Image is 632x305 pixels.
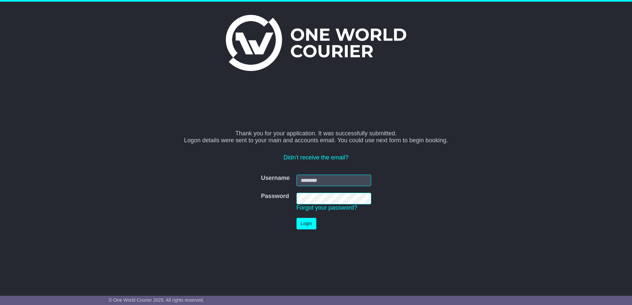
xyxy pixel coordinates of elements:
[296,218,316,229] button: Login
[226,15,406,71] img: One World
[184,130,448,144] span: Thank you for your application. It was successfully submitted. Logon details were sent to your ma...
[261,193,289,200] label: Password
[284,154,349,161] a: Didn't receive the email?
[109,297,204,303] span: © One World Courier 2025. All rights reserved.
[296,204,357,211] a: Forgot your password?
[261,175,290,182] label: Username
